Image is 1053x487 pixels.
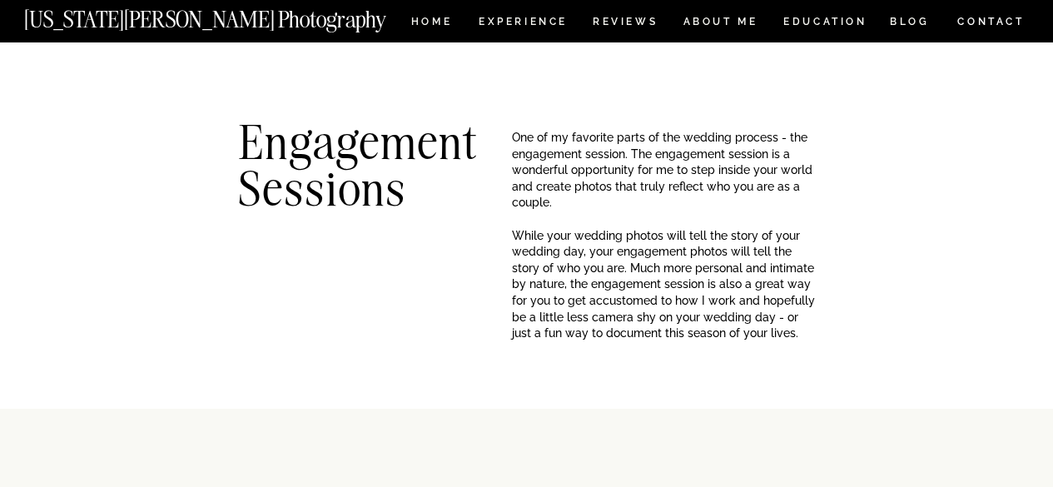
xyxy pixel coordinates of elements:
a: Experience [479,17,566,31]
a: BLOG [890,17,930,31]
p: One of my favorite parts of the wedding process - the engagement session. The engagement session ... [512,130,816,261]
a: REVIEWS [593,17,655,31]
a: CONTACT [956,12,1026,31]
h1: Engagement Sessions [239,119,486,191]
a: HOME [408,17,455,31]
a: EDUCATION [782,17,869,31]
a: [US_STATE][PERSON_NAME] Photography [24,8,442,22]
a: ABOUT ME [683,17,758,31]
